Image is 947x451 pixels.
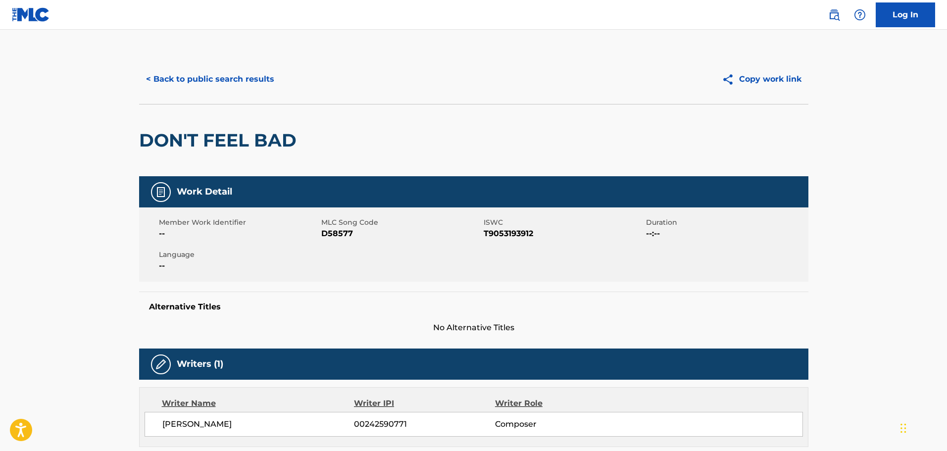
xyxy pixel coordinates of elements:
span: --:-- [646,228,806,240]
div: Writer IPI [354,398,495,409]
div: Drag [900,413,906,443]
span: Member Work Identifier [159,217,319,228]
h5: Writers (1) [177,358,223,370]
img: MLC Logo [12,7,50,22]
span: Language [159,250,319,260]
button: < Back to public search results [139,67,281,92]
h5: Work Detail [177,186,232,198]
h2: DON'T FEEL BAD [139,129,301,151]
img: Work Detail [155,186,167,198]
span: 00242590771 [354,418,495,430]
span: MLC Song Code [321,217,481,228]
span: Duration [646,217,806,228]
img: search [828,9,840,21]
span: [PERSON_NAME] [162,418,354,430]
span: ISWC [484,217,644,228]
span: D58577 [321,228,481,240]
span: Composer [495,418,623,430]
div: Writer Name [162,398,354,409]
span: -- [159,260,319,272]
button: Copy work link [715,67,808,92]
img: Writers [155,358,167,370]
a: Log In [876,2,935,27]
img: help [854,9,866,21]
iframe: Chat Widget [897,403,947,451]
div: Writer Role [495,398,623,409]
h5: Alternative Titles [149,302,798,312]
span: T9053193912 [484,228,644,240]
span: -- [159,228,319,240]
img: Copy work link [722,73,739,86]
span: No Alternative Titles [139,322,808,334]
div: Help [850,5,870,25]
a: Public Search [824,5,844,25]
